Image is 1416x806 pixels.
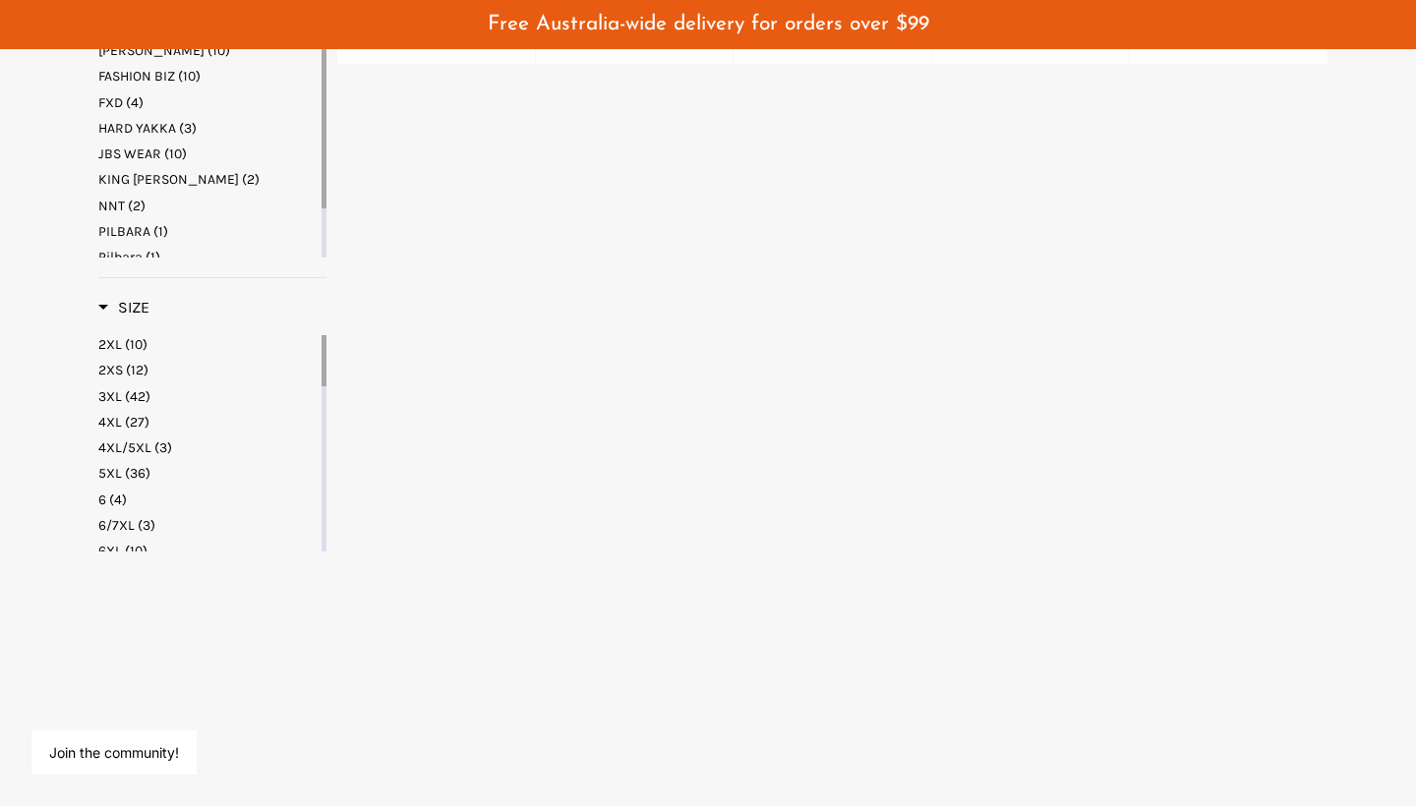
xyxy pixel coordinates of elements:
span: (1) [146,249,160,265]
span: (2) [128,198,146,214]
a: 2XL [98,335,318,354]
span: NNT [98,198,125,214]
a: JBS WEAR [98,144,318,163]
span: 6 [98,491,106,508]
span: (2) [242,171,260,188]
span: (10) [178,68,201,85]
span: 4XL/5XL [98,439,151,456]
span: (42) [125,388,150,405]
a: 6 [98,490,318,509]
span: 2XL [98,336,122,353]
a: FXD [98,93,318,112]
a: BISLEY [98,41,318,60]
a: Pilbara [98,248,318,266]
span: Free Australia-wide delivery for orders over $99 [488,14,929,34]
span: (3) [138,517,155,534]
span: (10) [125,336,147,353]
span: 4XL [98,414,122,431]
a: 4XL [98,413,318,432]
span: 5XL [98,465,122,482]
span: KING [PERSON_NAME] [98,171,239,188]
a: HARD YAKKA [98,119,318,138]
a: 6XL [98,542,318,560]
a: 5XL [98,464,318,483]
span: (3) [154,439,172,456]
span: 2XS [98,362,123,378]
h3: Size [98,298,149,317]
a: NNT [98,197,318,215]
span: FXD [98,94,123,111]
a: 6/7XL [98,516,318,535]
a: PILBARA [98,222,318,241]
span: (10) [164,145,187,162]
span: Size [98,298,149,317]
span: (27) [125,414,149,431]
span: Pilbara [98,249,143,265]
a: 3XL [98,387,318,406]
span: HARD YAKKA [98,120,176,137]
span: (3) [179,120,197,137]
span: (10) [207,42,230,59]
span: 6XL [98,543,122,559]
span: (10) [125,543,147,559]
span: (36) [125,465,150,482]
span: (4) [126,94,144,111]
a: 2XS [98,361,318,379]
span: 3XL [98,388,122,405]
span: FASHION BIZ [98,68,175,85]
span: (4) [109,491,127,508]
a: KING GEE [98,170,318,189]
span: PILBARA [98,223,150,240]
span: JBS WEAR [98,145,161,162]
span: [PERSON_NAME] [98,42,205,59]
button: Join the community! [49,744,179,761]
span: (1) [153,223,168,240]
span: 6/7XL [98,517,135,534]
a: 4XL/5XL [98,438,318,457]
span: (12) [126,362,148,378]
a: FASHION BIZ [98,67,318,86]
